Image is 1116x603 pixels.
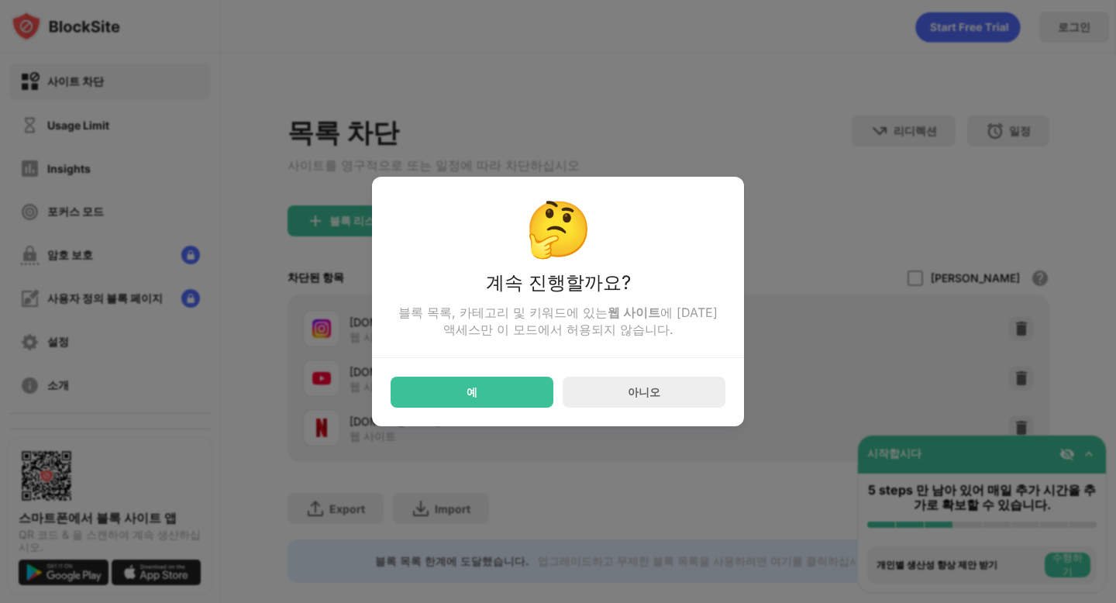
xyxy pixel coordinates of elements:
div: 🤔 [391,195,725,261]
div: 계속 진행할까요? [391,270,725,305]
div: 예 [467,386,477,398]
strong: 웹 사이트 [608,305,660,320]
div: 블록 목록, 카테고리 및 키워드에 있는 에 [DATE] 액세스만 이 모드에서 허용되지 않습니다. [391,305,725,339]
div: 아니오 [628,385,660,400]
